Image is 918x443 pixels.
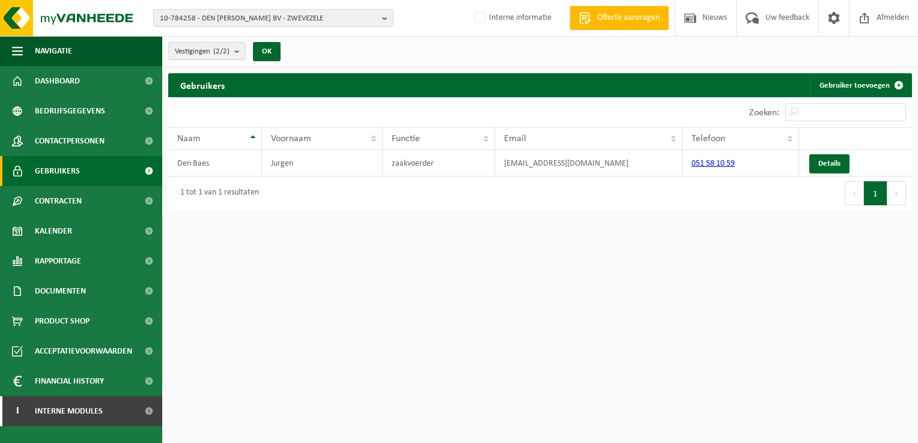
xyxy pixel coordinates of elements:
[495,150,682,176] td: [EMAIL_ADDRESS][DOMAIN_NAME]
[594,12,663,24] span: Offerte aanvragen
[887,181,906,205] button: Next
[35,336,132,366] span: Acceptatievoorwaarden
[213,47,229,55] count: (2/2)
[35,396,103,426] span: Interne modules
[262,150,383,176] td: Jurgen
[35,216,72,246] span: Kalender
[810,73,911,97] a: Gebruiker toevoegen
[35,366,104,396] span: Financial History
[271,134,311,143] span: Voornaam
[35,36,72,66] span: Navigatie
[175,43,229,61] span: Vestigingen
[35,276,86,306] span: Documenten
[692,159,735,168] a: 051 58 10 59
[864,181,887,205] button: 1
[692,134,725,143] span: Telefoon
[383,150,495,176] td: zaakvoerder
[168,150,262,176] td: Den Baes
[153,9,394,27] button: 10-784258 - DEN [PERSON_NAME] BV - ZWEVEZELE
[845,181,864,205] button: Previous
[12,396,23,426] span: I
[35,246,81,276] span: Rapportage
[749,108,779,118] label: Zoeken:
[35,96,105,126] span: Bedrijfsgegevens
[35,186,82,216] span: Contracten
[504,134,526,143] span: Email
[160,10,377,28] span: 10-784258 - DEN [PERSON_NAME] BV - ZWEVEZELE
[174,182,259,204] div: 1 tot 1 van 1 resultaten
[168,42,246,60] button: Vestigingen(2/2)
[809,154,850,173] a: Details
[392,134,420,143] span: Functie
[472,9,552,27] label: Interne informatie
[35,66,80,96] span: Dashboard
[253,42,281,61] button: OK
[35,156,80,186] span: Gebruikers
[35,306,90,336] span: Product Shop
[177,134,201,143] span: Naam
[570,6,669,30] a: Offerte aanvragen
[168,73,237,97] h2: Gebruikers
[35,126,105,156] span: Contactpersonen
